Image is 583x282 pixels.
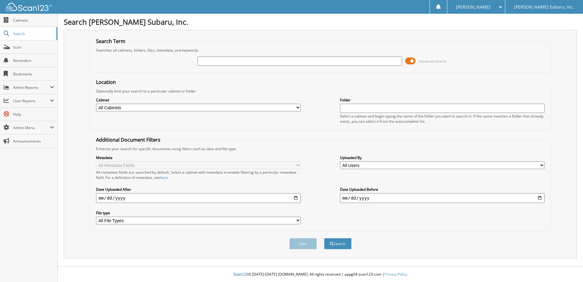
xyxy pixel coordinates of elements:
span: Scan123 [234,272,248,277]
label: Uploaded By [340,155,545,160]
h1: Search [PERSON_NAME] Subaru, Inc. [64,17,577,27]
input: end [340,193,545,203]
div: Select a cabinet and begin typing the name of the folder you want to search in. If the name match... [340,114,545,124]
span: Announcements [13,139,54,144]
label: Metadata [96,155,301,160]
div: All metadata fields are searched by default. Select a cabinet with metadata to enable filtering b... [96,170,301,180]
div: Optionally limit your search to a particular cabinet or folder [93,89,548,94]
span: [PERSON_NAME] [456,5,490,9]
a: here [160,175,168,180]
legend: Location [93,79,119,85]
span: Search [13,31,53,36]
a: Privacy Policy [384,272,407,277]
div: Enhance your search for specific documents using filters such as date and file type. [93,146,548,151]
span: Admin Reports [13,85,50,90]
label: Cabinet [96,97,301,103]
span: Admin Menu [13,125,50,130]
button: Clear [289,238,317,249]
span: [PERSON_NAME] Subaru, Inc. [514,5,574,9]
label: Date Uploaded After [96,187,301,192]
button: Search [324,238,352,249]
legend: Search Term [93,38,128,45]
span: Reminders [13,58,54,63]
input: start [96,193,301,203]
label: File type [96,210,301,215]
div: © [DATE]-[DATE] [DOMAIN_NAME]. All rights reserved | appg04-scan123-com | [58,267,583,282]
img: scan123-logo-white.svg [6,3,52,11]
span: Advanced Search [419,59,446,63]
span: Help [13,112,54,117]
span: Scan [13,45,54,50]
label: Folder [340,97,545,103]
div: Searches all cabinets, folders, files, metadata, and keywords [93,48,548,53]
iframe: Chat Widget [553,253,583,282]
label: Date Uploaded Before [340,187,545,192]
legend: Additional Document Filters [93,136,163,143]
span: Bookmarks [13,71,54,77]
span: User Reports [13,98,50,103]
span: Cabinets [13,18,54,23]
